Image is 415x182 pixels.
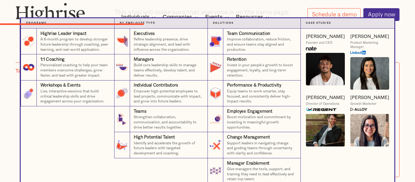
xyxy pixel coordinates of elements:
div: Teams [134,108,146,115]
a: Change ManagementSupport leaders in navigating change and guiding teams through uncertainty with ... [207,132,301,158]
p: Personalized coaching to help your team members overcome challenges, grow faster, and lead with g... [40,63,109,78]
a: [PERSON_NAME] [306,95,345,101]
img: Highrise logo [15,3,85,24]
a: [PERSON_NAME] [306,34,345,40]
a: Workshops & EventsLive, interactive sessions that build critical leadership skills and drive enga... [21,81,114,106]
p: Build core leadership skills to manage teams effectively, develop talent, and deliver results. [134,63,202,78]
a: ExecutivesRefine leadership presence, drive strategic alignment, and lead with influence across t... [114,29,207,54]
div: Director of Operations [306,102,339,106]
p: Refine leadership presence, drive strategic alignment, and lead with influence across the organiz... [134,37,202,52]
a: Performance & ProductivityEquip teams to work smarter, stay focused, and consistently deliver hig... [207,81,301,106]
a: 1:1 CoachingPersonalized coaching to help your team members overcome challenges, grow faster, and... [21,54,114,80]
a: High Potential TalentIdentify and accelerate the growth of future leaders with targeted developme... [114,132,207,158]
p: Boost motivation and commitment by investing in meaningful growth opportunities. [227,115,295,130]
div: Team Communication [227,31,270,37]
div: Managers [134,57,154,63]
a: Highrise Leader ImpactA 6-month program to develop stronger future leadership through coaching, p... [21,29,114,54]
a: TeamsStrengthen collaboration, communication, and accountability to drive better results together. [114,106,207,132]
div: Individuals [121,14,157,21]
div: High Potential Talent [134,134,175,140]
a: [PERSON_NAME] [350,34,389,40]
a: Team CommunicationImprove collaboration, reduce friction, and ensure teams stay aligned and produ... [207,29,301,54]
div: Retention [227,57,246,63]
div: Product Marketing Manager [350,41,389,49]
div: Executives [134,31,155,37]
div: Performance & Productivity [227,82,281,88]
p: Give managers the tools, support, and training they need to lead effectively and retain top talent. [227,167,295,182]
div: Highrise Leader Impact [40,31,87,37]
a: Employee EngagementBoost motivation and commitment by investing in meaningful growth opportunities. [207,106,301,132]
div: Workshops & Events [40,82,81,88]
p: Empower high-potential employees to lead projects, communicate with impact, and grow into future ... [134,89,202,104]
div: Growth Marketer [350,102,376,106]
div: Events [205,14,231,21]
div: Events [205,14,223,21]
a: ManagersBuild core leadership skills to manage teams effectively, develop talent, and deliver res... [114,54,207,80]
p: Invest in your people’s growth to boost engagement, loyalty, and long-term retention. [227,63,295,78]
strong: By Employee Type [120,22,155,24]
p: Strengthen collaboration, communication, and accountability to drive better results together. [134,115,202,130]
a: Individual ContributorsEmpower high-potential employees to lead projects, communicate with impact... [114,81,207,106]
strong: Case Studies [306,22,331,24]
p: A 6-month program to develop stronger future leadership through coaching, peer learning, and real... [40,37,109,52]
div: Employee Engagement [227,108,273,115]
p: Identify and accelerate the growth of future leaders with targeted development and coaching. [134,141,202,156]
strong: Programs [26,22,46,24]
p: Live, interactive sessions that build critical leadership skills and drive engagement across your... [40,89,109,104]
a: [PERSON_NAME] [350,95,389,101]
div: Founder and CEO [306,41,332,45]
div: Manager Enablement [227,160,269,167]
p: Equip teams to work smarter, stay focused, and consistently deliver high-impact results. [227,89,295,104]
div: Resources [236,14,263,21]
p: Improve collaboration, reduce friction, and ensure teams stay aligned and productive. [227,37,295,52]
div: Resources [236,14,271,21]
div: Change Management [227,134,270,140]
div: Companies [163,14,192,21]
a: Schedule a demo [307,8,361,21]
a: RetentionInvest in your people’s growth to boost engagement, loyalty, and long-term retention. [207,54,301,80]
p: Support leaders in navigating change and guiding teams through uncertainty with clarity and confi... [227,141,295,156]
strong: Solutions [213,22,234,24]
div: Individuals [121,14,149,21]
div: Individual Contributors [134,82,178,88]
a: Apply now [363,8,400,21]
div: 1:1 Coaching [40,57,65,63]
div: Companies [163,14,200,21]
